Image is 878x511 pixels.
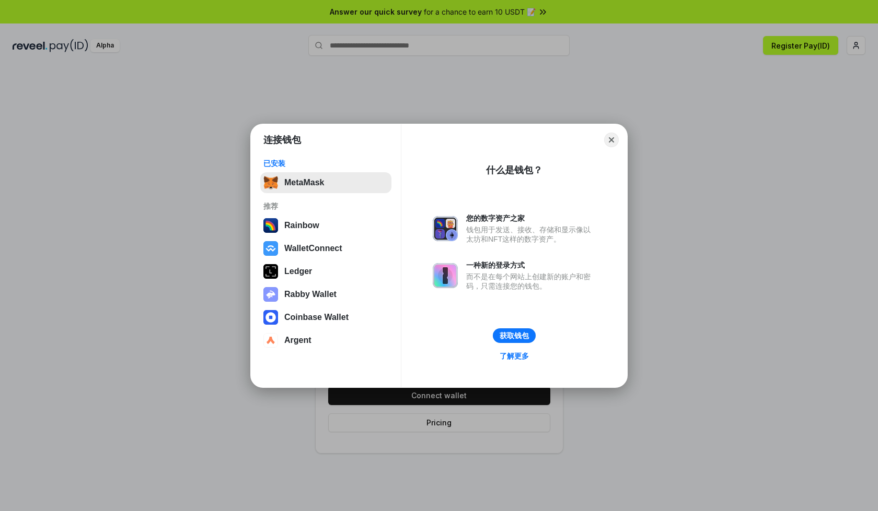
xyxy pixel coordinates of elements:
[260,172,391,193] button: MetaMask
[263,287,278,302] img: svg+xml,%3Csvg%20xmlns%3D%22http%3A%2F%2Fwww.w3.org%2F2000%2Fsvg%22%20fill%3D%22none%22%20viewBox...
[500,331,529,340] div: 获取钱包
[263,134,301,146] h1: 连接钱包
[260,261,391,282] button: Ledger
[284,221,319,230] div: Rainbow
[263,333,278,348] img: svg+xml,%3Csvg%20width%3D%2228%22%20height%3D%2228%22%20viewBox%3D%220%200%2028%2028%22%20fill%3D...
[466,225,596,244] div: 钱包用于发送、接收、存储和显示像以太坊和NFT这样的数字资产。
[263,201,388,211] div: 推荐
[263,218,278,233] img: svg+xml,%3Csvg%20width%3D%22120%22%20height%3D%22120%22%20viewBox%3D%220%200%20120%20120%22%20fil...
[486,164,542,176] div: 什么是钱包？
[284,290,337,299] div: Rabby Wallet
[260,307,391,328] button: Coinbase Wallet
[604,133,619,147] button: Close
[284,267,312,276] div: Ledger
[260,330,391,351] button: Argent
[263,175,278,190] img: svg+xml,%3Csvg%20fill%3D%22none%22%20height%3D%2233%22%20viewBox%3D%220%200%2035%2033%22%20width%...
[263,310,278,325] img: svg+xml,%3Csvg%20width%3D%2228%22%20height%3D%2228%22%20viewBox%3D%220%200%2028%2028%22%20fill%3D...
[263,159,388,168] div: 已安装
[284,244,342,253] div: WalletConnect
[433,263,458,288] img: svg+xml,%3Csvg%20xmlns%3D%22http%3A%2F%2Fwww.w3.org%2F2000%2Fsvg%22%20fill%3D%22none%22%20viewBox...
[284,178,324,187] div: MetaMask
[433,216,458,241] img: svg+xml,%3Csvg%20xmlns%3D%22http%3A%2F%2Fwww.w3.org%2F2000%2Fsvg%22%20fill%3D%22none%22%20viewBox...
[466,213,596,223] div: 您的数字资产之家
[466,260,596,270] div: 一种新的登录方式
[493,349,535,363] a: 了解更多
[260,284,391,305] button: Rabby Wallet
[260,238,391,259] button: WalletConnect
[260,215,391,236] button: Rainbow
[500,351,529,361] div: 了解更多
[466,272,596,291] div: 而不是在每个网站上创建新的账户和密码，只需连接您的钱包。
[493,328,536,343] button: 获取钱包
[263,264,278,279] img: svg+xml,%3Csvg%20xmlns%3D%22http%3A%2F%2Fwww.w3.org%2F2000%2Fsvg%22%20width%3D%2228%22%20height%3...
[284,313,349,322] div: Coinbase Wallet
[284,336,311,345] div: Argent
[263,241,278,256] img: svg+xml,%3Csvg%20width%3D%2228%22%20height%3D%2228%22%20viewBox%3D%220%200%2028%2028%22%20fill%3D...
